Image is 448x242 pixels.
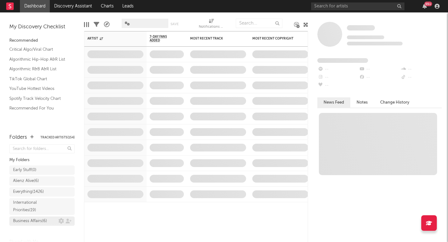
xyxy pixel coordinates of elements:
[87,37,134,40] div: Artist
[13,188,44,196] div: Everything ( 1426 )
[9,134,27,141] div: Folders
[13,177,39,185] div: Alienz Alive ( 6 )
[317,97,350,108] button: News Feed
[359,73,400,81] div: --
[9,187,75,197] a: Everything(1426)
[199,16,224,34] div: Notifications (Artist)
[9,46,68,53] a: Critical Algo/Viral Chart
[252,37,299,40] div: Most Recent Copyright
[190,37,237,40] div: Most Recent Track
[317,65,359,73] div: --
[170,22,179,26] button: Save
[9,76,68,82] a: TikTok Global Chart
[104,16,110,34] div: A&R Pipeline
[9,23,75,31] div: My Discovery Checklist
[9,156,75,164] div: My Folders
[199,23,224,31] div: Notifications (Artist)
[13,166,36,174] div: Early Stuff ( 0 )
[9,37,75,44] div: Recommended
[9,85,68,92] a: YouTube Hottest Videos
[94,16,99,34] div: Filters
[40,136,75,139] button: Tracked Artists(154)
[400,73,442,81] div: --
[9,216,75,226] a: Business Affairs(6)
[84,16,89,34] div: Edit Columns
[9,144,75,153] input: Search for folders...
[347,25,375,30] span: Some Artist
[317,58,368,63] span: Fans Added by Platform
[150,35,175,42] span: 7-Day Fans Added
[311,2,404,10] input: Search for artists
[236,19,282,28] input: Search...
[374,97,416,108] button: Change History
[347,35,384,39] span: Tracking Since: [DATE]
[359,65,400,73] div: --
[422,4,427,9] button: 99+
[347,25,375,31] a: Some Artist
[317,73,359,81] div: --
[9,105,68,112] a: Recommended For You
[13,199,57,214] div: International Priorities ( 19 )
[9,198,75,215] a: International Priorities(19)
[347,42,403,45] span: 0 fans last week
[9,56,68,63] a: Algorithmic Hip-Hop A&R List
[9,165,75,175] a: Early Stuff(0)
[9,176,75,186] a: Alienz Alive(6)
[13,217,47,225] div: Business Affairs ( 6 )
[9,95,68,102] a: Spotify Track Velocity Chart
[350,97,374,108] button: Notes
[9,66,68,72] a: Algorithmic R&B A&R List
[317,81,359,90] div: --
[424,2,432,6] div: 99 +
[400,65,442,73] div: --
